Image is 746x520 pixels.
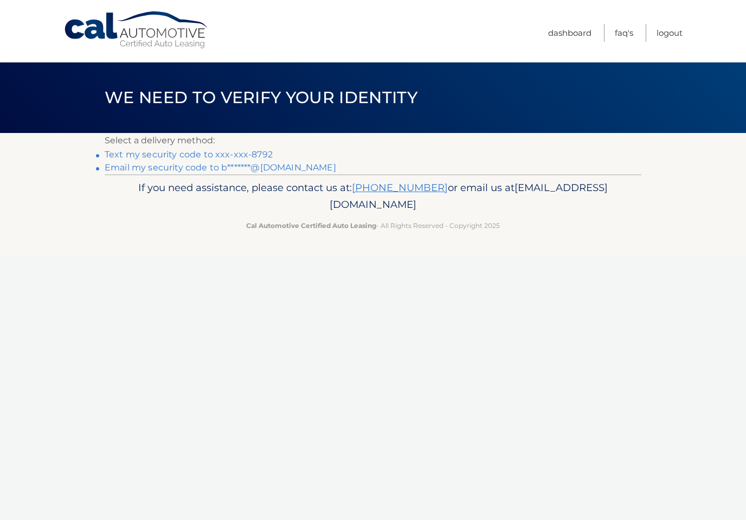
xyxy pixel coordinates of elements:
a: Email my security code to b*******@[DOMAIN_NAME] [105,162,336,173]
strong: Cal Automotive Certified Auto Leasing [246,221,376,230]
p: If you need assistance, please contact us at: or email us at [112,179,634,214]
a: Logout [657,24,683,42]
span: We need to verify your identity [105,87,417,107]
p: - All Rights Reserved - Copyright 2025 [112,220,634,231]
a: Dashboard [548,24,591,42]
a: Text my security code to xxx-xxx-8792 [105,149,273,160]
p: Select a delivery method: [105,133,641,148]
a: [PHONE_NUMBER] [352,181,448,194]
a: FAQ's [615,24,633,42]
a: Cal Automotive [63,11,210,49]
